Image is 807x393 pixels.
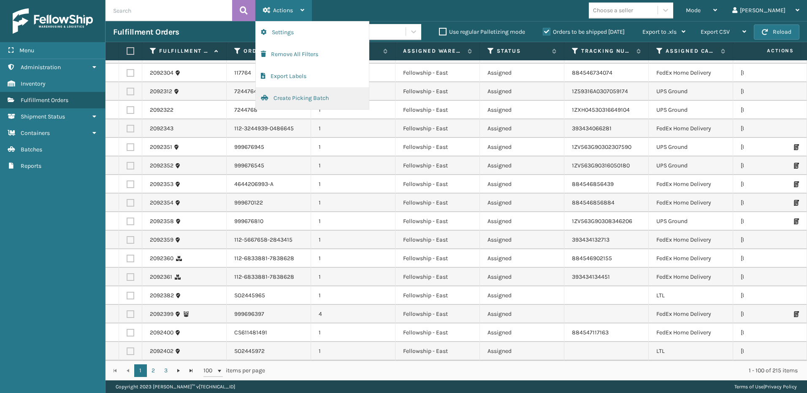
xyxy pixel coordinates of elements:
[572,180,614,188] a: 884546856439
[311,305,395,323] td: 4
[572,273,610,280] a: 393434134451
[794,144,799,150] i: Print Packing Slip
[203,364,265,377] span: items per page
[150,162,173,170] a: 2092352
[150,199,173,207] a: 2092354
[581,47,632,55] label: Tracking Number
[480,82,564,101] td: Assigned
[21,146,42,153] span: Batches
[227,305,311,323] td: 999696397
[273,7,293,14] span: Actions
[160,364,172,377] a: 3
[642,28,677,35] span: Export to .xls
[572,69,612,76] a: 884546734074
[480,249,564,268] td: Assigned
[403,47,463,55] label: Assigned Warehouse
[649,342,733,361] td: LTL
[150,328,173,337] a: 2092400
[311,156,395,175] td: 1
[439,28,525,35] label: Use regular Palletizing mode
[395,249,480,268] td: Fellowship - East
[150,273,172,281] a: 2092361
[21,97,68,104] span: Fulfillment Orders
[480,101,564,119] td: Assigned
[649,323,733,342] td: FedEx Home Delivery
[572,199,615,206] a: 884546856884
[395,231,480,249] td: Fellowship - East
[395,342,480,361] td: Fellowship - East
[116,380,235,393] p: Copyright 2023 [PERSON_NAME]™ v [TECHNICAL_ID]
[666,47,717,55] label: Assigned Carrier Service
[572,162,630,169] a: 1ZV563G90316050180
[227,156,311,175] td: 999676545
[227,212,311,231] td: 999676810
[572,329,609,336] a: 884547117163
[159,47,210,55] label: Fulfillment Order Id
[311,212,395,231] td: 1
[480,64,564,82] td: Assigned
[227,323,311,342] td: CS611481491
[311,231,395,249] td: 1
[572,88,628,95] a: 1Z59316A0307059174
[649,231,733,249] td: FedEx Home Delivery
[311,268,395,286] td: 1
[311,138,395,156] td: 1
[480,286,564,305] td: Assigned
[150,124,173,133] a: 2092343
[395,194,480,212] td: Fellowship - East
[113,27,179,37] h3: Fulfillment Orders
[13,8,93,34] img: logo
[395,286,480,305] td: Fellowship - East
[572,143,631,151] a: 1ZV563G90302307590
[203,366,216,375] span: 100
[227,342,311,361] td: SO2445972
[794,181,799,187] i: Print Packing Slip
[256,87,369,109] button: Create Picking Batch
[480,268,564,286] td: Assigned
[227,268,311,286] td: 112-6833881-7838628
[734,380,797,393] div: |
[21,129,50,137] span: Containers
[277,366,798,375] div: 1 - 100 of 215 items
[147,364,160,377] a: 2
[134,364,147,377] a: 1
[480,323,564,342] td: Assigned
[227,194,311,212] td: 999670122
[256,22,369,43] button: Settings
[649,156,733,175] td: UPS Ground
[227,138,311,156] td: 999676945
[227,286,311,305] td: SO2445965
[395,305,480,323] td: Fellowship - East
[175,367,182,374] span: Go to the next page
[649,119,733,138] td: FedEx Home Delivery
[256,65,369,87] button: Export Labels
[480,138,564,156] td: Assigned
[311,249,395,268] td: 1
[395,268,480,286] td: Fellowship - East
[649,101,733,119] td: UPS Ground
[311,194,395,212] td: 1
[572,236,609,243] a: 393434132713
[543,28,625,35] label: Orders to be shipped [DATE]
[150,143,172,151] a: 2092351
[572,255,612,262] a: 884546902155
[734,384,764,390] a: Terms of Use
[227,82,311,101] td: 7244764
[794,200,799,206] i: Print Packing Slip
[150,106,173,114] a: 2092322
[227,231,311,249] td: 112-5667658-2843415
[227,64,311,82] td: 117764
[150,347,173,355] a: 2092402
[593,6,633,15] div: Choose a seller
[649,82,733,101] td: UPS Ground
[649,268,733,286] td: FedEx Home Delivery
[19,47,34,54] span: Menu
[395,138,480,156] td: Fellowship - East
[497,47,548,55] label: Status
[395,119,480,138] td: Fellowship - East
[480,231,564,249] td: Assigned
[765,384,797,390] a: Privacy Policy
[395,212,480,231] td: Fellowship - East
[480,212,564,231] td: Assigned
[227,249,311,268] td: 112-6833881-7838628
